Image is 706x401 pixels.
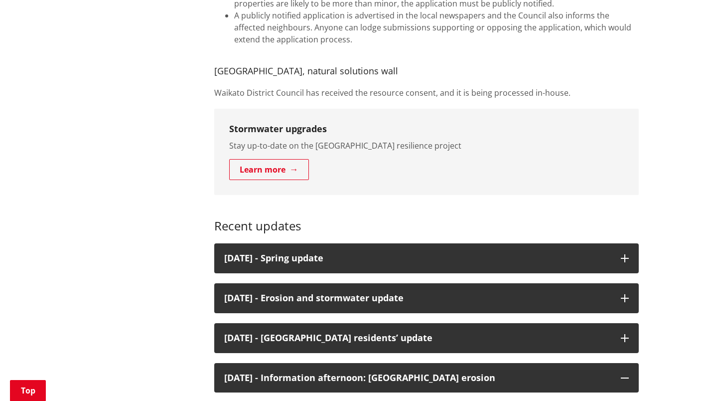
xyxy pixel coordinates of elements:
p: Waikato District Council has received the resource consent, and it is being processed in-house. [214,87,639,99]
p: [DATE] - Erosion and stormwater update [224,293,611,303]
p: Stay up-to-date on the [GEOGRAPHIC_DATA] resilience project [229,140,624,152]
iframe: Messenger Launcher [660,359,696,395]
a: Learn more [229,159,309,180]
h3: Stormwater upgrades [229,124,624,135]
p: [DATE] - [GEOGRAPHIC_DATA] residents’ update [224,333,611,343]
li: A publicly notified application is advertised in the local newspapers and the Council also inform... [234,9,639,45]
h3: Recent updates [214,205,639,234]
button: [DATE] - [GEOGRAPHIC_DATA] residents’ update [214,323,639,353]
h4: [GEOGRAPHIC_DATA], natural solutions wall [214,66,639,77]
button: [DATE] - Erosion and stormwater update [214,283,639,313]
p: [DATE] - Information afternoon: [GEOGRAPHIC_DATA] erosion [224,373,611,383]
button: [DATE] - Information afternoon: [GEOGRAPHIC_DATA] erosion [214,363,639,393]
a: Top [10,380,46,401]
button: [DATE] - Spring update [214,243,639,273]
h3: [DATE] - Spring update [224,253,611,263]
